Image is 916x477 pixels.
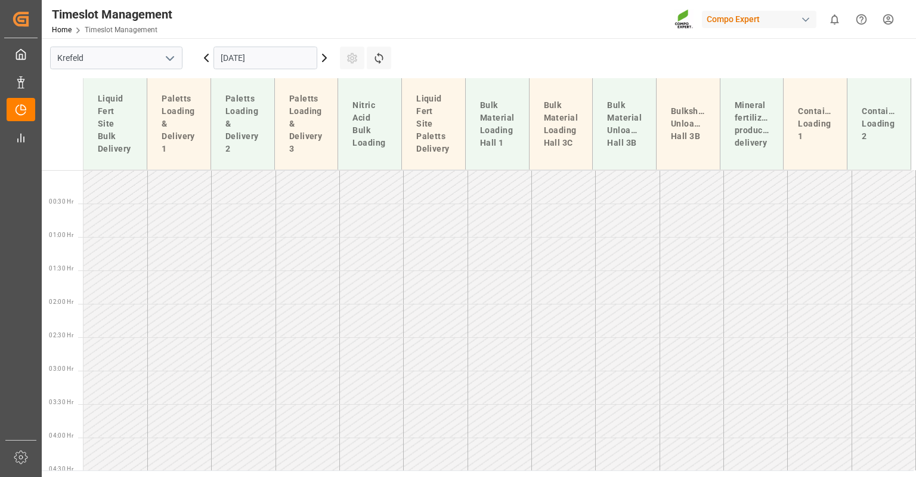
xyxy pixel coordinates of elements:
[49,365,73,372] span: 03:00 Hr
[348,94,392,154] div: Nitric Acid Bulk Loading
[730,94,774,154] div: Mineral fertilizer production delivery
[793,100,837,147] div: Container Loading 1
[539,94,583,154] div: Bulk Material Loading Hall 3C
[674,9,694,30] img: Screenshot%202023-09-29%20at%2010.02.21.png_1712312052.png
[702,8,821,30] button: Compo Expert
[284,88,329,160] div: Paletts Loading & Delivery 3
[49,466,73,472] span: 04:30 Hr
[821,6,848,33] button: show 0 new notifications
[49,298,73,305] span: 02:00 Hr
[857,100,901,147] div: Container Loading 2
[49,232,73,238] span: 01:00 Hr
[49,198,73,205] span: 00:30 Hr
[49,265,73,272] span: 01:30 Hr
[52,26,72,34] a: Home
[602,94,646,154] div: Bulk Material Unloading Hall 3B
[221,88,265,160] div: Paletts Loading & Delivery 2
[52,5,172,23] div: Timeslot Management
[49,332,73,338] span: 02:30 Hr
[666,100,710,147] div: Bulkship Unloading Hall 3B
[411,88,456,160] div: Liquid Fert Site Paletts Delivery
[213,47,317,69] input: DD.MM.YYYY
[157,88,201,160] div: Paletts Loading & Delivery 1
[475,94,519,154] div: Bulk Material Loading Hall 1
[93,88,137,160] div: Liquid Fert Site Bulk Delivery
[50,47,182,69] input: Type to search/select
[160,49,178,67] button: open menu
[49,432,73,439] span: 04:00 Hr
[49,399,73,405] span: 03:30 Hr
[702,11,816,28] div: Compo Expert
[848,6,875,33] button: Help Center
